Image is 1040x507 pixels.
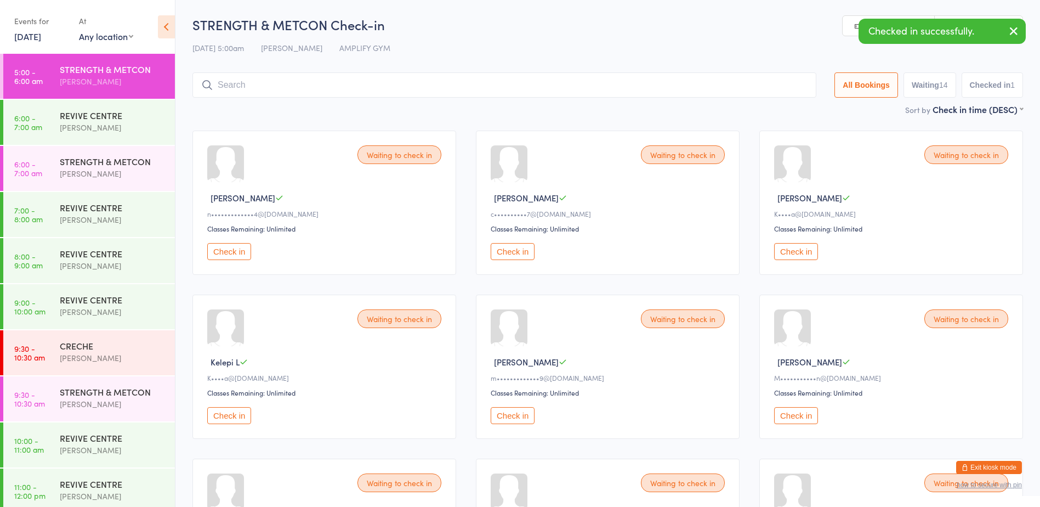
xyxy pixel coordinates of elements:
[60,75,166,88] div: [PERSON_NAME]
[14,482,46,500] time: 11:00 - 12:00 pm
[3,330,175,375] a: 9:30 -10:30 amCRECHE[PERSON_NAME]
[357,309,441,328] div: Waiting to check in
[14,160,42,177] time: 6:00 - 7:00 am
[774,209,1011,218] div: K••••a@[DOMAIN_NAME]
[14,436,44,454] time: 10:00 - 11:00 am
[60,444,166,457] div: [PERSON_NAME]
[933,103,1023,115] div: Check in time (DESC)
[491,209,728,218] div: c••••••••••7@[DOMAIN_NAME]
[60,63,166,75] div: STRENGTH & METCON
[14,298,46,316] time: 9:00 - 10:00 am
[774,224,1011,233] div: Classes Remaining: Unlimited
[60,294,166,306] div: REVIVE CENTRE
[962,72,1024,98] button: Checked in1
[641,145,725,164] div: Waiting to check in
[494,192,559,204] span: [PERSON_NAME]
[60,247,166,260] div: REVIVE CENTRE
[207,224,445,233] div: Classes Remaining: Unlimited
[211,192,275,204] span: [PERSON_NAME]
[774,373,1011,382] div: M•••••••••••n@[DOMAIN_NAME]
[924,145,1008,164] div: Waiting to check in
[60,201,166,213] div: REVIVE CENTRE
[192,72,816,98] input: Search
[491,224,728,233] div: Classes Remaining: Unlimited
[207,373,445,382] div: K••••a@[DOMAIN_NAME]
[903,72,956,98] button: Waiting14
[3,376,175,421] a: 9:30 -10:30 amSTRENGTH & METCON[PERSON_NAME]
[905,104,930,115] label: Sort by
[3,100,175,145] a: 6:00 -7:00 amREVIVE CENTRE[PERSON_NAME]
[211,356,240,368] span: Kelepi L
[60,432,166,444] div: REVIVE CENTRE
[79,30,133,42] div: Any location
[60,386,166,398] div: STRENGTH & METCON
[3,422,175,467] a: 10:00 -11:00 amREVIVE CENTRE[PERSON_NAME]
[60,490,166,503] div: [PERSON_NAME]
[192,15,1023,33] h2: STRENGTH & METCON Check-in
[60,109,166,121] div: REVIVE CENTRE
[777,356,842,368] span: [PERSON_NAME]
[207,388,445,397] div: Classes Remaining: Unlimited
[14,114,42,131] time: 6:00 - 7:00 am
[939,81,948,89] div: 14
[14,344,45,362] time: 9:30 - 10:30 am
[60,155,166,167] div: STRENGTH & METCON
[957,481,1022,489] button: how to secure with pin
[3,238,175,283] a: 8:00 -9:00 amREVIVE CENTRE[PERSON_NAME]
[192,42,244,53] span: [DATE] 5:00am
[79,12,133,30] div: At
[60,260,166,272] div: [PERSON_NAME]
[491,407,535,424] button: Check in
[834,72,898,98] button: All Bookings
[60,352,166,364] div: [PERSON_NAME]
[60,213,166,226] div: [PERSON_NAME]
[494,356,559,368] span: [PERSON_NAME]
[777,192,842,204] span: [PERSON_NAME]
[14,252,43,269] time: 8:00 - 9:00 am
[357,474,441,492] div: Waiting to check in
[14,67,43,85] time: 5:00 - 6:00 am
[60,398,166,410] div: [PERSON_NAME]
[641,474,725,492] div: Waiting to check in
[14,390,45,408] time: 9:30 - 10:30 am
[357,145,441,164] div: Waiting to check in
[261,42,322,53] span: [PERSON_NAME]
[859,19,1026,44] div: Checked in successfully.
[774,243,818,260] button: Check in
[491,373,728,382] div: m•••••••••••••9@[DOMAIN_NAME]
[207,243,251,260] button: Check in
[60,306,166,318] div: [PERSON_NAME]
[3,54,175,99] a: 5:00 -6:00 amSTRENGTH & METCON[PERSON_NAME]
[207,209,445,218] div: n•••••••••••••4@[DOMAIN_NAME]
[3,146,175,191] a: 6:00 -7:00 amSTRENGTH & METCON[PERSON_NAME]
[774,388,1011,397] div: Classes Remaining: Unlimited
[60,167,166,180] div: [PERSON_NAME]
[924,309,1008,328] div: Waiting to check in
[14,206,43,223] time: 7:00 - 8:00 am
[60,340,166,352] div: CRECHE
[491,243,535,260] button: Check in
[491,388,728,397] div: Classes Remaining: Unlimited
[14,30,41,42] a: [DATE]
[60,478,166,490] div: REVIVE CENTRE
[60,121,166,134] div: [PERSON_NAME]
[339,42,390,53] span: AMPLIFY GYM
[207,407,251,424] button: Check in
[924,474,1008,492] div: Waiting to check in
[3,284,175,329] a: 9:00 -10:00 amREVIVE CENTRE[PERSON_NAME]
[641,309,725,328] div: Waiting to check in
[1010,81,1015,89] div: 1
[956,461,1022,474] button: Exit kiosk mode
[3,192,175,237] a: 7:00 -8:00 amREVIVE CENTRE[PERSON_NAME]
[14,12,68,30] div: Events for
[774,407,818,424] button: Check in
